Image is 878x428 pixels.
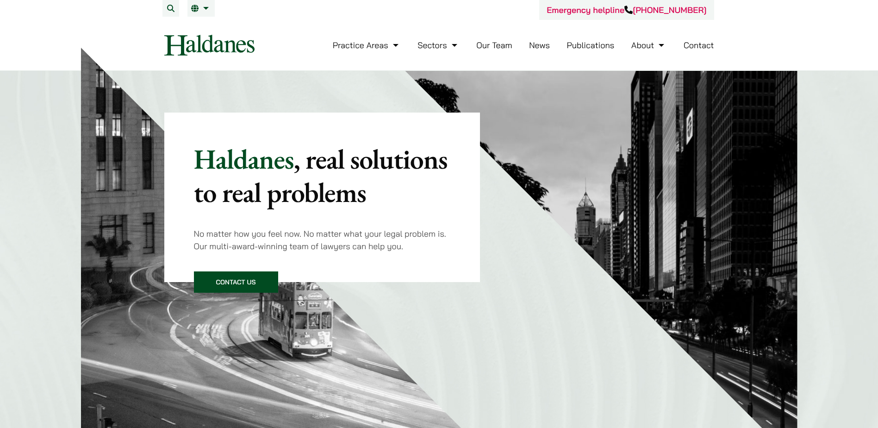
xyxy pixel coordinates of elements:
a: Our Team [476,40,512,50]
img: Logo of Haldanes [164,35,255,56]
a: Contact Us [194,271,278,293]
a: EN [191,5,211,12]
p: No matter how you feel now. No matter what your legal problem is. Our multi-award-winning team of... [194,227,451,252]
a: Emergency helpline[PHONE_NUMBER] [547,5,706,15]
a: About [631,40,666,50]
a: Contact [684,40,714,50]
p: Haldanes [194,142,451,209]
a: Sectors [417,40,459,50]
mark: , real solutions to real problems [194,141,448,210]
a: News [529,40,550,50]
a: Publications [567,40,615,50]
a: Practice Areas [333,40,401,50]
